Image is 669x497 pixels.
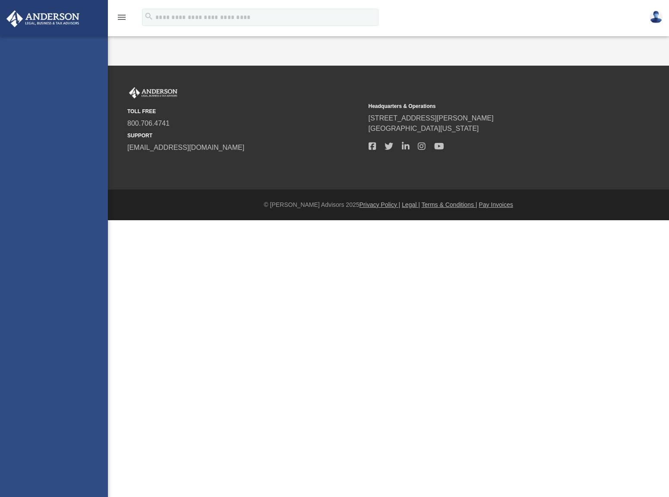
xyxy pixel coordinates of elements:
a: Privacy Policy | [360,201,401,208]
small: Headquarters & Operations [369,102,604,110]
a: Legal | [402,201,420,208]
a: [GEOGRAPHIC_DATA][US_STATE] [369,125,479,132]
a: 800.706.4741 [127,120,170,127]
small: TOLL FREE [127,108,363,115]
img: Anderson Advisors Platinum Portal [127,87,179,98]
img: User Pic [650,11,663,23]
i: menu [117,12,127,22]
a: [STREET_ADDRESS][PERSON_NAME] [369,114,494,122]
a: Pay Invoices [479,201,513,208]
img: Anderson Advisors Platinum Portal [4,10,82,27]
div: © [PERSON_NAME] Advisors 2025 [108,200,669,209]
a: Terms & Conditions | [422,201,477,208]
a: menu [117,16,127,22]
small: SUPPORT [127,132,363,139]
i: search [144,12,154,21]
a: [EMAIL_ADDRESS][DOMAIN_NAME] [127,144,244,151]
